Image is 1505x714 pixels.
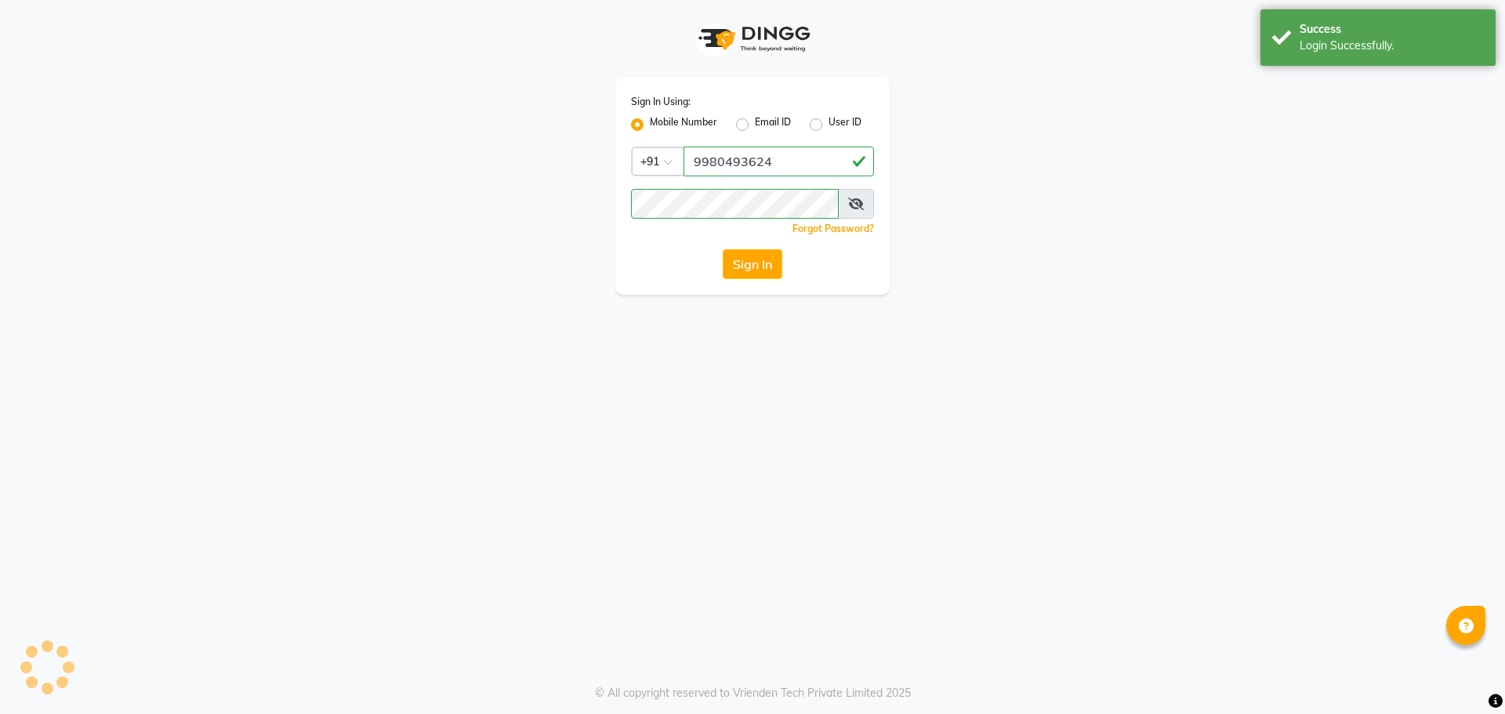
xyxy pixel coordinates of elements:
button: Sign In [723,249,782,279]
label: Sign In Using: [631,95,691,109]
img: logo1.svg [690,16,815,62]
a: Forgot Password? [792,223,874,234]
label: User ID [829,115,861,134]
iframe: chat widget [1439,651,1489,698]
label: Mobile Number [650,115,717,134]
input: Username [684,147,874,176]
div: Login Successfully. [1300,38,1484,54]
div: Success [1300,21,1484,38]
input: Username [631,189,839,219]
label: Email ID [755,115,791,134]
